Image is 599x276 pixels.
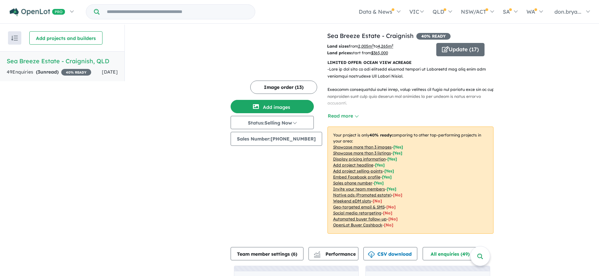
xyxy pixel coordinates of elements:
[38,69,40,75] span: 3
[102,69,118,75] span: [DATE]
[374,180,384,185] span: [ Yes ]
[375,162,385,167] span: [ Yes ]
[101,5,254,19] input: Try estate name, suburb, builder or developer
[423,247,483,260] button: All enquiries (49)
[327,44,349,49] b: Land sizes
[358,44,374,49] u: 2,005 m
[333,186,385,191] u: Invite your team members
[333,150,391,155] u: Showcase more than 3 listings
[314,251,320,255] img: line-chart.svg
[383,210,392,215] span: [No]
[384,168,394,173] span: [ Yes ]
[250,81,317,94] button: Image order (13)
[11,36,18,41] img: sort.svg
[231,100,314,113] button: Add images
[327,66,499,242] p: - Lore ip dol sita co adi elitsedd eiusmod tempori ut Laboreetd mag aliq enim adm veniamqui nostr...
[308,247,358,260] button: Performance
[392,43,393,47] sup: 2
[36,69,59,75] strong: ( unread)
[363,247,417,260] button: CSV download
[436,43,485,56] button: Update (17)
[333,210,381,215] u: Social media retargeting
[231,116,314,129] button: Status:Selling Now
[333,180,372,185] u: Sales phone number
[333,198,371,203] u: Weekend eDM slots
[378,44,393,49] u: 4,265 m
[374,44,393,49] span: to
[231,247,303,260] button: Team member settings (6)
[29,31,102,45] button: Add projects and builders
[554,8,581,15] span: don.brya...
[333,222,382,227] u: OpenLot Buyer Cashback
[327,112,359,120] button: Read more
[327,32,414,40] a: Sea Breeze Estate - Craignish
[315,251,356,257] span: Performance
[327,59,494,66] p: LIMITED OFFER: OCEAN VIEW ACREAGE
[293,251,296,257] span: 6
[333,168,383,173] u: Add project selling-points
[386,204,396,209] span: [No]
[393,144,403,149] span: [ Yes ]
[333,144,392,149] u: Showcase more than 3 images
[327,43,431,50] p: from
[7,68,91,76] div: 49 Enquir ies
[388,216,398,221] span: [No]
[372,43,374,47] sup: 2
[333,204,385,209] u: Geo-targeted email & SMS
[10,8,65,16] img: Openlot PRO Logo White
[333,162,373,167] u: Add project headline
[371,50,388,55] u: $ 365,000
[314,253,320,258] img: bar-chart.svg
[333,174,380,179] u: Embed Facebook profile
[327,127,494,234] p: Your project is only comparing to other top-performing projects in your area: - - - - - - - - - -...
[393,150,402,155] span: [ Yes ]
[333,216,387,221] u: Automated buyer follow-up
[7,57,118,66] h5: Sea Breeze Estate - Craignish , QLD
[387,186,396,191] span: [ Yes ]
[61,69,91,76] span: 40 % READY
[384,222,393,227] span: [No]
[387,156,397,161] span: [ Yes ]
[327,50,431,56] p: start from
[416,33,451,40] span: 40 % READY
[369,133,392,138] b: 40 % ready
[231,132,322,146] button: Sales Number:[PHONE_NUMBER]
[333,192,391,197] u: Native ads (Promoted estate)
[333,156,386,161] u: Display pricing information
[373,198,382,203] span: [No]
[393,192,402,197] span: [No]
[382,174,392,179] span: [ Yes ]
[368,251,375,258] img: download icon
[327,50,351,55] b: Land prices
